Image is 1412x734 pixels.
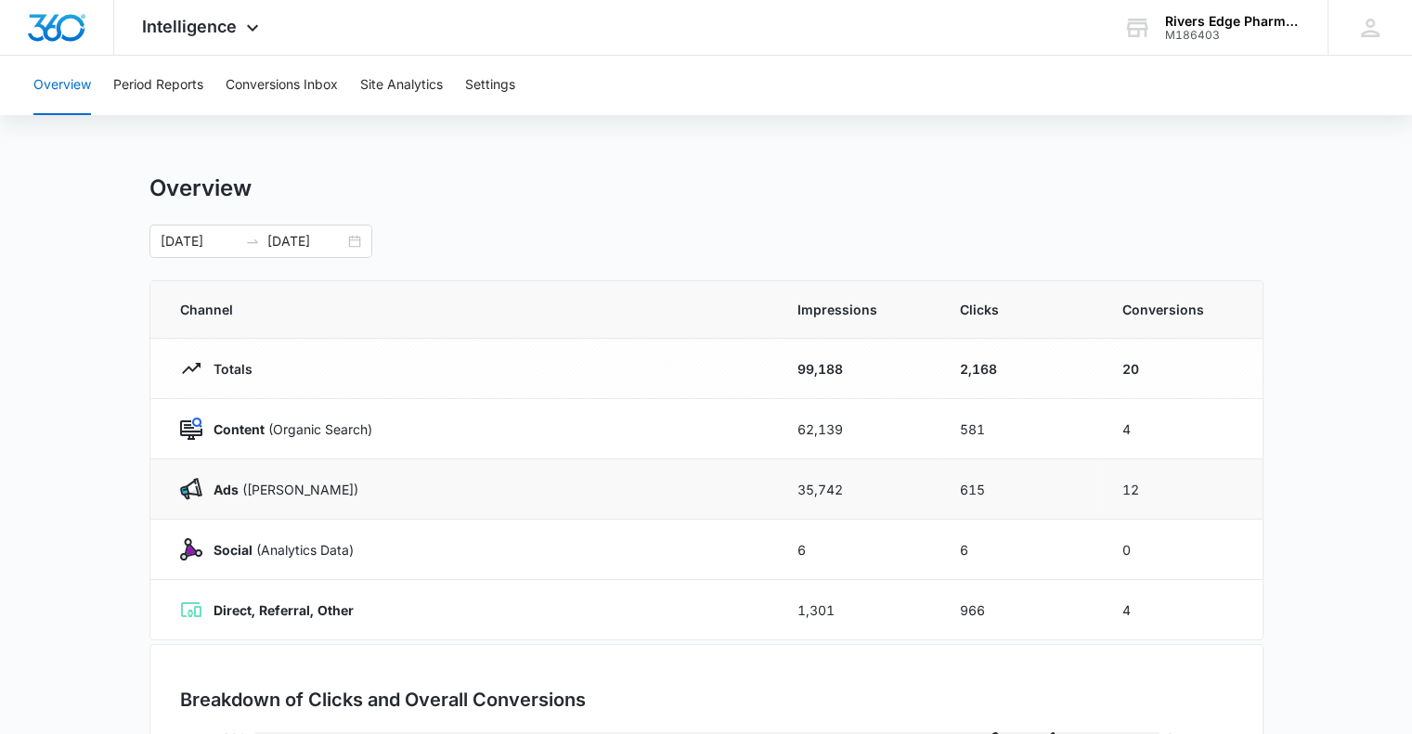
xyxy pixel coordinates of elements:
button: Settings [465,56,515,115]
button: Conversions Inbox [226,56,338,115]
div: account id [1165,29,1301,42]
button: Overview [33,56,91,115]
span: Intelligence [142,17,237,36]
button: Period Reports [113,56,203,115]
div: account name [1165,14,1301,29]
button: Site Analytics [360,56,443,115]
